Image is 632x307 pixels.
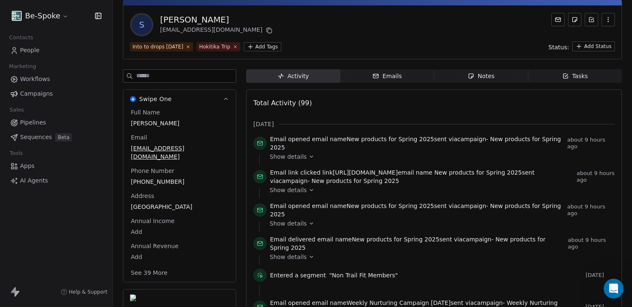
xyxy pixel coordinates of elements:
[270,235,565,252] span: email name sent via campaign -
[147,3,162,18] div: Close
[69,289,107,295] span: Help & Support
[129,108,162,117] span: Full Name
[468,72,494,81] div: Notes
[270,169,321,176] span: Email link clicked
[270,202,564,218] span: email name sent via campaign -
[562,72,588,81] div: Tasks
[132,15,152,35] span: S
[61,289,107,295] a: Help & Support
[129,217,176,225] span: Annual Income
[568,237,615,250] span: about 9 hours ago
[126,265,173,280] button: See 39 More
[7,112,161,276] div: Audrey says…
[7,43,106,57] a: People
[347,203,434,209] span: New products for Spring 2025
[7,87,106,101] a: Campaigns
[130,96,136,102] img: Swipe One
[131,203,228,211] span: [GEOGRAPHIC_DATA]
[270,253,307,261] span: Show details
[37,211,154,261] div: Can you please have a look again? I seriously need this function to work otherwise I'll have to m...
[20,89,53,98] span: Campaigns
[26,243,33,250] button: Gif picker
[576,170,615,183] span: about 9 hours ago
[131,253,228,261] span: Add
[548,43,569,51] span: Status:
[24,5,37,18] img: Profile image for Siddarth
[270,186,307,194] span: Show details
[7,116,106,129] a: Pipelines
[270,271,326,279] span: Entered a segment
[5,60,40,73] span: Marketing
[270,152,307,161] span: Show details
[37,117,154,208] div: that's not what the problem is, the first email worked but the second email didn't get send. if y...
[352,236,440,243] span: New products for Spring 2025
[129,192,156,200] span: Address
[270,152,609,161] a: Show details
[604,279,624,299] iframe: Intercom live chat
[572,41,615,51] button: Add Status
[25,10,60,21] span: Be-Spoke
[131,119,228,127] span: [PERSON_NAME]
[131,3,147,19] button: Home
[5,31,37,44] span: Contacts
[270,219,609,228] a: Show details
[131,144,228,161] span: [EMAIL_ADDRESS][DOMAIN_NAME]
[7,159,106,173] a: Apps
[129,167,176,175] span: Phone Number
[143,240,157,253] button: Send a message…
[129,133,149,142] span: Email
[372,72,402,81] div: Emails
[129,242,180,250] span: Annual Revenue
[567,137,615,150] span: about 9 hours ago
[53,243,60,250] button: Start recording
[20,162,35,170] span: Apps
[199,43,230,51] div: Hokitika Trip
[567,203,615,217] span: about 9 hours ago
[244,42,281,51] button: Add Tags
[347,299,451,306] span: Weekly Nurturing Campaign [DATE]
[131,178,228,186] span: [PHONE_NUMBER]
[20,133,52,142] span: Sequences
[30,112,161,266] div: that's not what the problem is, the first email worked but the second email didn't get send. if y...
[270,236,315,243] span: Email delivered
[270,168,573,185] span: link email name sent via campaign -
[131,228,228,236] span: Add
[55,133,72,142] span: Beta
[347,136,434,142] span: New products for Spring 2025
[253,99,312,107] span: Total Activity (99)
[123,108,236,282] div: Swipe OneSwipe One
[160,14,274,25] div: [PERSON_NAME]
[329,271,398,279] span: "Non Trail Fit Members"
[434,169,522,176] span: New products for Spring 2025
[13,243,20,250] button: Emoji picker
[270,219,307,228] span: Show details
[41,10,57,19] p: Active
[160,25,274,36] div: [EMAIL_ADDRESS][DOMAIN_NAME]
[7,217,160,240] textarea: Message…
[10,9,71,23] button: Be-Spoke
[270,135,564,152] span: email name sent via campaign -
[123,90,236,108] button: Swipe OneSwipe One
[6,147,26,160] span: Tools
[13,99,84,104] div: [PERSON_NAME] • 21m ago
[311,178,399,184] span: New products for Spring 2025
[139,95,172,103] span: Swipe One
[41,4,95,10] h1: [PERSON_NAME]
[253,120,274,128] span: [DATE]
[20,176,48,185] span: AI Agents
[270,203,310,209] span: Email opened
[7,72,106,86] a: Workflows
[5,3,21,19] button: go back
[333,169,398,176] span: [URL][DOMAIN_NAME]
[7,130,106,144] a: SequencesBeta
[6,104,28,116] span: Sales
[20,75,50,84] span: Workflows
[270,136,310,142] span: Email opened
[20,118,46,127] span: Pipelines
[20,46,40,55] span: People
[40,243,46,250] button: Upload attachment
[586,272,615,279] span: [DATE]
[270,299,310,306] span: Email opened
[7,174,106,188] a: AI Agents
[270,186,609,194] a: Show details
